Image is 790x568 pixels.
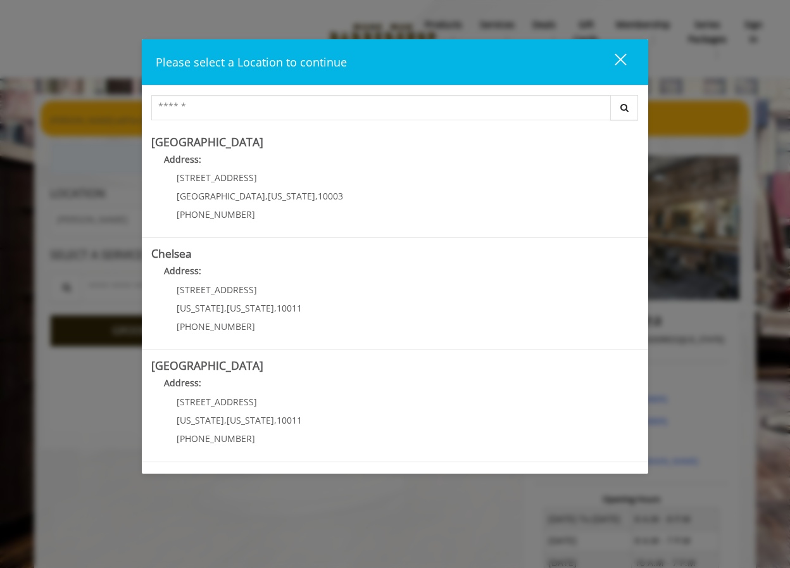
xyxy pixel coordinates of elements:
[318,190,343,202] span: 10003
[177,284,257,296] span: [STREET_ADDRESS]
[600,53,625,72] div: close dialog
[277,414,302,426] span: 10011
[164,153,201,165] b: Address:
[177,320,255,332] span: [PHONE_NUMBER]
[164,377,201,389] b: Address:
[617,103,632,112] i: Search button
[177,396,257,408] span: [STREET_ADDRESS]
[277,302,302,314] span: 10011
[227,414,274,426] span: [US_STATE]
[177,172,257,184] span: [STREET_ADDRESS]
[177,414,224,426] span: [US_STATE]
[177,432,255,445] span: [PHONE_NUMBER]
[177,208,255,220] span: [PHONE_NUMBER]
[151,95,639,127] div: Center Select
[151,358,263,373] b: [GEOGRAPHIC_DATA]
[156,54,347,70] span: Please select a Location to continue
[591,49,634,75] button: close dialog
[151,246,192,261] b: Chelsea
[224,302,227,314] span: ,
[177,190,265,202] span: [GEOGRAPHIC_DATA]
[151,95,611,120] input: Search Center
[227,302,274,314] span: [US_STATE]
[177,302,224,314] span: [US_STATE]
[151,134,263,149] b: [GEOGRAPHIC_DATA]
[224,414,227,426] span: ,
[164,265,201,277] b: Address:
[315,190,318,202] span: ,
[268,190,315,202] span: [US_STATE]
[274,302,277,314] span: ,
[265,190,268,202] span: ,
[274,414,277,426] span: ,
